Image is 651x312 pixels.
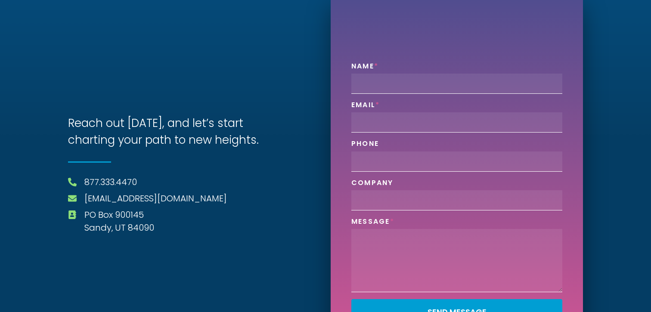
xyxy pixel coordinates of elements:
input: Only numbers and phone characters (#, -, *, etc) are accepted. [351,151,562,172]
label: Name [351,62,378,74]
a: [EMAIL_ADDRESS][DOMAIN_NAME] [84,192,227,205]
label: Phone [351,139,379,151]
span: PO Box 900145 Sandy, UT 84090 [82,208,154,234]
label: Email [351,101,380,112]
h3: Reach out [DATE], and let’s start charting your path to new heights. [68,115,279,148]
a: 877.333.4470 [84,176,137,188]
label: Company [351,179,394,190]
label: Message [351,217,394,229]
